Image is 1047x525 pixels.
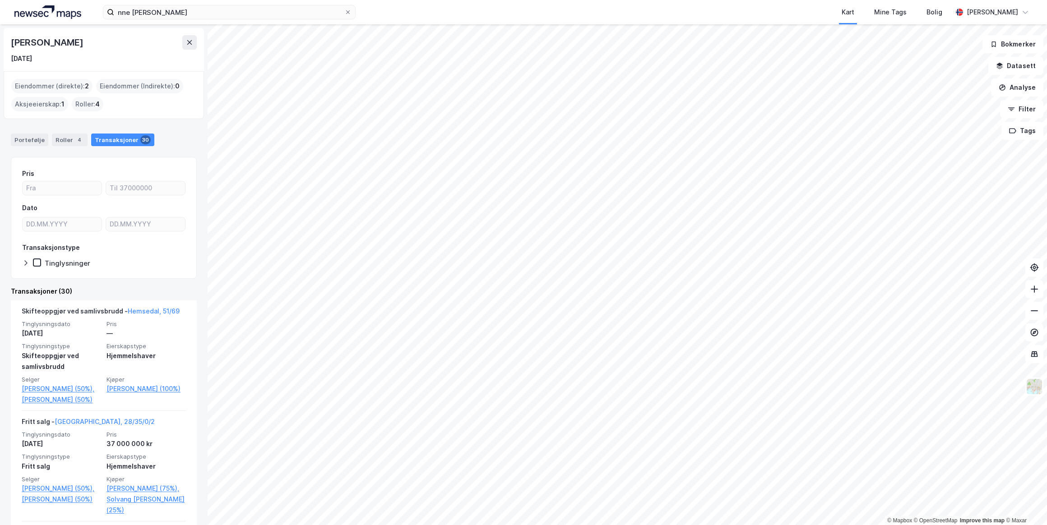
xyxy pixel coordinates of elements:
[107,383,186,394] a: [PERSON_NAME] (100%)
[11,53,32,64] div: [DATE]
[52,134,88,146] div: Roller
[22,383,101,394] a: [PERSON_NAME] (50%),
[22,461,101,472] div: Fritt salg
[175,81,180,92] span: 0
[11,134,48,146] div: Portefølje
[22,320,101,328] span: Tinglysningsdato
[61,99,65,110] span: 1
[22,475,101,483] span: Selger
[22,203,37,213] div: Dato
[96,79,183,93] div: Eiendommer (Indirekte) :
[106,217,185,231] input: DD.MM.YYYY
[22,416,155,431] div: Fritt salg -
[887,517,912,524] a: Mapbox
[22,306,180,320] div: Skifteoppgjør ved samlivsbrudd -
[107,483,186,494] a: [PERSON_NAME] (75%),
[106,181,185,195] input: Til 37000000
[14,5,81,19] img: logo.a4113a55bc3d86da70a041830d287a7e.svg
[11,79,93,93] div: Eiendommer (direkte) :
[107,475,186,483] span: Kjøper
[107,438,186,449] div: 37 000 000 kr
[114,5,344,19] input: Søk på adresse, matrikkel, gårdeiere, leietakere eller personer
[22,483,101,494] a: [PERSON_NAME] (50%),
[55,418,155,425] a: [GEOGRAPHIC_DATA], 28/35/0/2
[95,99,100,110] span: 4
[23,217,102,231] input: DD.MM.YYYY
[991,78,1043,97] button: Analyse
[22,438,101,449] div: [DATE]
[842,7,854,18] div: Kart
[107,320,186,328] span: Pris
[967,7,1018,18] div: [PERSON_NAME]
[22,394,101,405] a: [PERSON_NAME] (50%)
[1002,482,1047,525] iframe: Chat Widget
[11,97,68,111] div: Aksjeeierskap :
[22,453,101,461] span: Tinglysningstype
[1000,100,1043,118] button: Filter
[91,134,154,146] div: Transaksjoner
[1002,482,1047,525] div: Kontrollprogram for chat
[107,376,186,383] span: Kjøper
[107,461,186,472] div: Hjemmelshaver
[128,307,180,315] a: Hemsedal, 51/69
[75,135,84,144] div: 4
[22,242,80,253] div: Transaksjonstype
[11,35,85,50] div: [PERSON_NAME]
[1001,122,1043,140] button: Tags
[22,431,101,438] span: Tinglysningsdato
[988,57,1043,75] button: Datasett
[22,376,101,383] span: Selger
[914,517,958,524] a: OpenStreetMap
[107,494,186,516] a: Solvang [PERSON_NAME] (25%)
[22,328,101,339] div: [DATE]
[107,453,186,461] span: Eierskapstype
[982,35,1043,53] button: Bokmerker
[22,168,34,179] div: Pris
[140,135,151,144] div: 30
[22,342,101,350] span: Tinglysningstype
[45,259,90,267] div: Tinglysninger
[960,517,1005,524] a: Improve this map
[22,494,101,505] a: [PERSON_NAME] (50%)
[107,350,186,361] div: Hjemmelshaver
[874,7,907,18] div: Mine Tags
[107,328,186,339] div: —
[107,431,186,438] span: Pris
[85,81,89,92] span: 2
[927,7,942,18] div: Bolig
[107,342,186,350] span: Eierskapstype
[72,97,103,111] div: Roller :
[23,181,102,195] input: Fra
[11,286,197,297] div: Transaksjoner (30)
[1026,378,1043,395] img: Z
[22,350,101,372] div: Skifteoppgjør ved samlivsbrudd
